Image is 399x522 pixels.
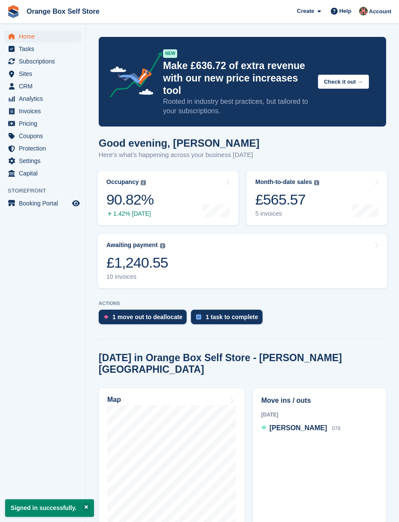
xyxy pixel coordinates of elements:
[4,43,81,55] a: menu
[19,155,70,167] span: Settings
[191,310,266,329] a: 1 task to complete
[4,118,81,130] a: menu
[314,180,319,185] img: icon-info-grey-7440780725fd019a000dd9b08b2336e03edf1995a4989e88bcd33f0948082b44.svg
[19,43,70,55] span: Tasks
[19,68,70,80] span: Sites
[163,97,311,116] p: Rooted in industry best practices, but tailored to your subscriptions.
[141,180,146,185] img: icon-info-grey-7440780725fd019a000dd9b08b2336e03edf1995a4989e88bcd33f0948082b44.svg
[104,314,108,320] img: move_outs_to_deallocate_icon-f764333ba52eb49d3ac5e1228854f67142a1ed5810a6f6cc68b1a99e826820c5.svg
[106,254,168,272] div: £1,240.55
[19,93,70,105] span: Analytics
[4,197,81,209] a: menu
[71,198,81,208] a: Preview store
[7,5,20,18] img: stora-icon-8386f47178a22dfd0bd8f6a31ec36ba5ce8667c1dd55bd0f319d3a0aa187defe.svg
[4,130,81,142] a: menu
[297,7,314,15] span: Create
[4,105,81,117] a: menu
[206,314,258,320] div: 1 task to complete
[332,425,341,431] span: 078
[261,411,378,419] div: [DATE]
[99,310,191,329] a: 1 move out to deallocate
[261,423,341,434] a: [PERSON_NAME] 078
[103,52,163,101] img: price-adjustments-announcement-icon-8257ccfd72463d97f412b2fc003d46551f7dbcb40ab6d574587a9cd5c0d94...
[112,314,182,320] div: 1 move out to deallocate
[107,396,121,404] h2: Map
[261,395,378,406] h2: Move ins / outs
[318,75,369,89] button: Check it out →
[98,171,238,225] a: Occupancy 90.82% 1.42% [DATE]
[4,167,81,179] a: menu
[99,150,260,160] p: Here's what's happening across your business [DATE]
[19,197,70,209] span: Booking Portal
[99,137,260,149] h1: Good evening, [PERSON_NAME]
[99,301,386,306] p: ACTIONS
[4,55,81,67] a: menu
[5,499,94,517] p: Signed in successfully.
[19,167,70,179] span: Capital
[106,241,158,249] div: Awaiting payment
[4,142,81,154] a: menu
[4,155,81,167] a: menu
[8,187,85,195] span: Storefront
[359,7,368,15] img: David Clark
[160,243,165,248] img: icon-info-grey-7440780725fd019a000dd9b08b2336e03edf1995a4989e88bcd33f0948082b44.svg
[19,55,70,67] span: Subscriptions
[247,171,387,225] a: Month-to-date sales £565.57 5 invoices
[19,118,70,130] span: Pricing
[163,49,177,58] div: NEW
[4,68,81,80] a: menu
[98,234,387,288] a: Awaiting payment £1,240.55 10 invoices
[106,210,154,217] div: 1.42% [DATE]
[23,4,103,18] a: Orange Box Self Store
[255,191,319,208] div: £565.57
[106,191,154,208] div: 90.82%
[4,80,81,92] a: menu
[19,105,70,117] span: Invoices
[369,7,391,16] span: Account
[19,142,70,154] span: Protection
[255,178,312,186] div: Month-to-date sales
[269,424,327,431] span: [PERSON_NAME]
[163,60,311,97] p: Make £636.72 of extra revenue with our new price increases tool
[106,273,168,281] div: 10 invoices
[19,80,70,92] span: CRM
[339,7,351,15] span: Help
[255,210,319,217] div: 5 invoices
[196,314,201,320] img: task-75834270c22a3079a89374b754ae025e5fb1db73e45f91037f5363f120a921f8.svg
[99,352,386,375] h2: [DATE] in Orange Box Self Store - [PERSON_NAME][GEOGRAPHIC_DATA]
[4,93,81,105] a: menu
[19,130,70,142] span: Coupons
[19,30,70,42] span: Home
[106,178,139,186] div: Occupancy
[4,30,81,42] a: menu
